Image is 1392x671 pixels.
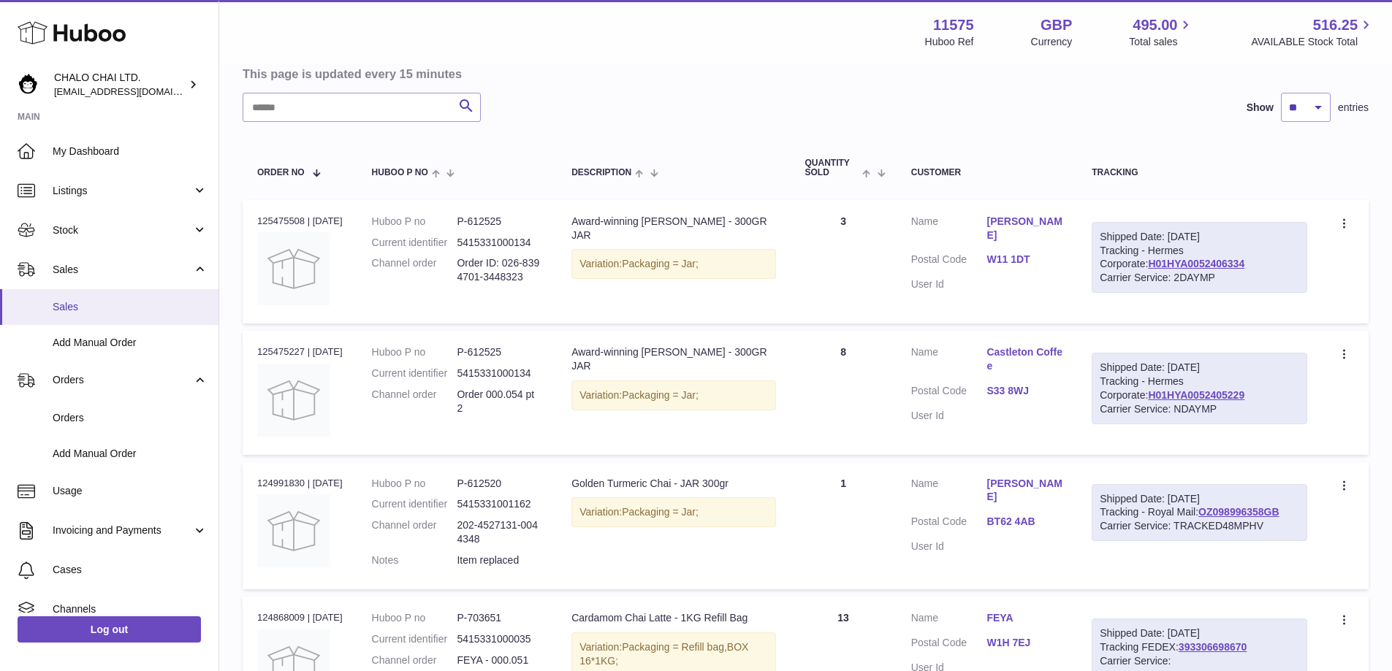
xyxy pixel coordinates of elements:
dt: Current identifier [372,497,457,511]
dd: Order ID: 026-8394701-3448323 [457,256,542,284]
a: Log out [18,616,201,643]
dt: Notes [372,553,457,567]
dd: P-612525 [457,215,542,229]
dt: Postal Code [911,515,987,532]
span: Packaging = Jar; [622,506,699,518]
td: 1 [791,462,897,589]
div: Tracking - Hermes Corporate: [1092,353,1307,424]
span: AVAILABLE Stock Total [1251,35,1374,49]
div: Carrier Service: 2DAYMP [1100,271,1299,285]
dd: P-703651 [457,611,542,625]
span: Huboo P no [372,168,428,177]
strong: 11575 [933,15,974,35]
span: My Dashboard [53,145,208,158]
a: 516.25 AVAILABLE Stock Total [1251,15,1374,49]
h3: This page is updated every 15 minutes [243,66,1365,82]
span: 516.25 [1313,15,1358,35]
dt: Name [911,477,987,508]
a: [PERSON_NAME] [986,477,1062,505]
div: Golden Turmeric Chai - JAR 300gr [571,477,775,491]
div: Variation: [571,497,775,527]
div: Award-winning [PERSON_NAME] - 300GR JAR [571,215,775,242]
div: CHALO CHAI LTD. [54,71,186,99]
dt: Name [911,215,987,246]
a: W11 1DT [986,253,1062,267]
a: W1H 7EJ [986,636,1062,650]
img: no-photo.jpg [257,494,330,567]
img: Chalo@chalocompany.com [18,74,39,96]
div: Shipped Date: [DATE] [1100,361,1299,375]
span: Sales [53,263,192,277]
a: [PERSON_NAME] [986,215,1062,242]
dd: FEYA - 000.051 [457,653,542,667]
strong: GBP [1041,15,1072,35]
dd: 202-4527131-0044348 [457,518,542,546]
dt: Channel order [372,653,457,667]
div: Variation: [571,380,775,410]
dt: User Id [911,277,987,291]
div: 125475508 | [DATE] [257,215,343,228]
dd: 5415331000134 [457,236,542,250]
span: Packaging = Jar; [622,258,699,269]
span: Listings [53,184,192,198]
dt: Channel order [372,256,457,284]
a: S33 8WJ [986,384,1062,398]
div: Customer [911,168,1063,177]
dt: Current identifier [372,367,457,380]
dt: Huboo P no [372,611,457,625]
span: Quantity Sold [805,158,859,177]
div: Carrier Service: TRACKED48MPHV [1100,519,1299,533]
div: Award-winning [PERSON_NAME] - 300GR JAR [571,345,775,373]
span: Description [571,168,631,177]
div: Shipped Date: [DATE] [1100,626,1299,640]
dd: P-612525 [457,345,542,359]
a: FEYA [986,611,1062,625]
span: Cases [53,563,208,577]
a: BT62 4AB [986,515,1062,529]
span: Packaging = Jar; [622,389,699,401]
a: OZ098996358GB [1198,506,1279,518]
div: Cardamom Chai Latte - 1KG Refill Bag [571,611,775,625]
div: Tracking [1092,168,1307,177]
div: 124868009 | [DATE] [257,611,343,624]
span: Packaging = Refill bag,BOX 16*1KG; [579,641,748,667]
div: 124991830 | [DATE] [257,477,343,490]
div: Carrier Service: NDAYMP [1100,402,1299,416]
dt: User Id [911,409,987,423]
span: entries [1338,101,1369,115]
span: Invoicing and Payments [53,524,192,537]
dt: Postal Code [911,636,987,653]
span: Stock [53,223,192,237]
dt: Channel order [372,388,457,415]
div: Shipped Date: [DATE] [1100,492,1299,506]
dd: P-612520 [457,477,542,491]
label: Show [1247,101,1274,115]
dt: Current identifier [372,632,457,646]
span: Order No [257,168,305,177]
a: 393306698670 [1179,641,1247,653]
p: Item replaced [457,553,542,567]
dt: Name [911,611,987,629]
dd: 5415331001162 [457,497,542,511]
div: Variation: [571,249,775,279]
td: 3 [791,200,897,323]
dt: User Id [911,540,987,553]
a: H01HYA0052406334 [1148,258,1244,269]
dt: Huboo P no [372,345,457,359]
div: Tracking - Royal Mail: [1092,484,1307,542]
span: Orders [53,373,192,387]
span: Sales [53,300,208,314]
dt: Name [911,345,987,377]
dt: Channel order [372,518,457,546]
dd: 5415331000035 [457,632,542,646]
td: 8 [791,331,897,454]
span: Add Manual Order [53,447,208,461]
span: Add Manual Order [53,336,208,350]
a: 495.00 Total sales [1129,15,1194,49]
span: Total sales [1129,35,1194,49]
div: Shipped Date: [DATE] [1100,230,1299,244]
div: Huboo Ref [925,35,974,49]
img: no-photo.jpg [257,232,330,305]
span: [EMAIL_ADDRESS][DOMAIN_NAME] [54,85,215,97]
dt: Huboo P no [372,215,457,229]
